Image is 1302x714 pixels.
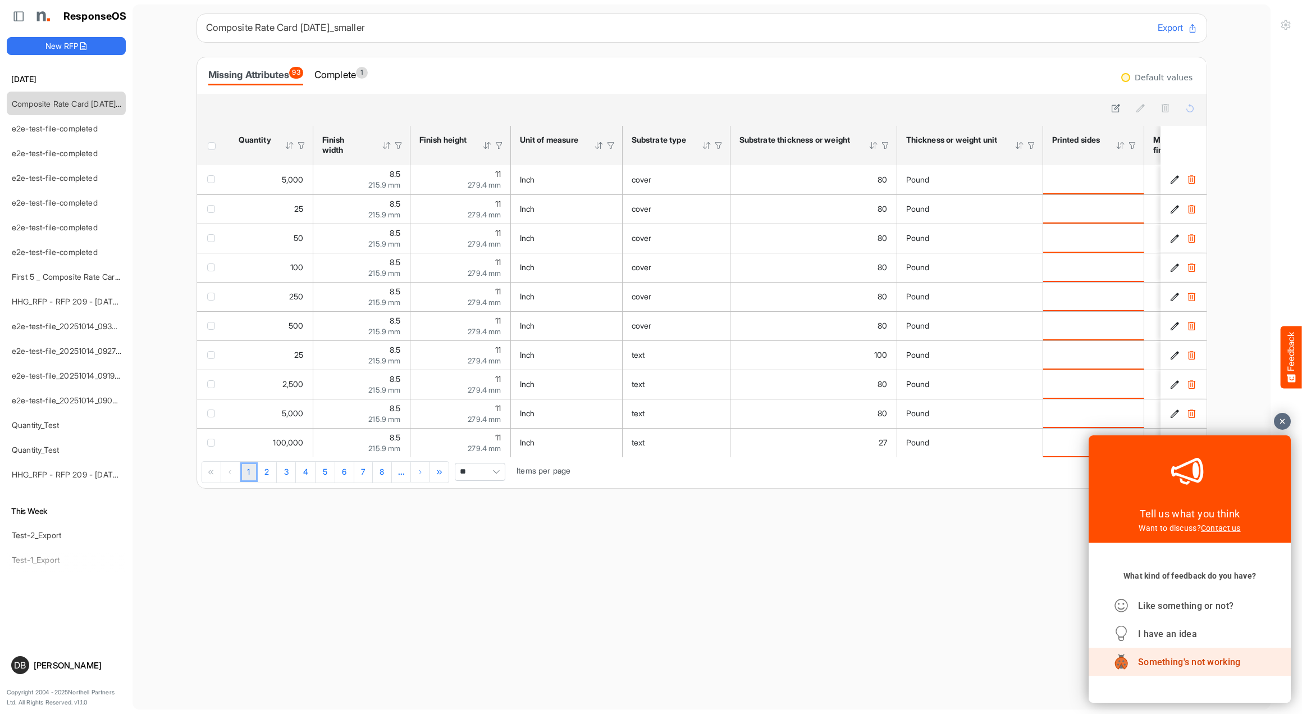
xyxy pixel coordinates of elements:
[1186,291,1198,302] button: Delete
[1043,224,1144,253] td: is template cell Column Header httpsnorthellcomontologiesmapping-rulesmanufacturinghasprintedsides
[230,282,313,311] td: 250 is template cell Column Header httpsnorthellcomontologiesmapping-rulesorderhasquantity
[897,224,1043,253] td: Pound is template cell Column Header httpsnorthellcomontologiesmapping-rulesmaterialhasmaterialth...
[230,253,313,282] td: 100 is template cell Column Header httpsnorthellcomontologiesmapping-rulesorderhasquantity
[623,399,730,428] td: text is template cell Column Header httpsnorthellcomontologiesmapping-rulesmaterialhassubstratema...
[410,194,511,224] td: 11 is template cell Column Header httpsnorthellcomontologiesmapping-rulesmeasurementhasfinishsize...
[623,165,730,194] td: cover is template cell Column Header httpsnorthellcomontologiesmapping-rulesmaterialhassubstratem...
[1135,74,1193,81] div: Default values
[511,224,623,253] td: Inch is template cell Column Header httpsnorthellcomontologiesmapping-rulesmeasurementhasunitofme...
[368,239,400,248] span: 215.9 mm
[1186,379,1198,390] button: Delete
[632,350,645,360] span: text
[730,253,897,282] td: 80 is template cell Column Header httpsnorthellcomontologiesmapping-rulesmaterialhasmaterialthick...
[1161,253,1209,282] td: 07efb3cc-6039-409a-a892-95d04d150697 is template cell Column Header
[520,204,535,213] span: Inch
[410,165,511,194] td: 11 is template cell Column Header httpsnorthellcomontologiesmapping-rulesmeasurementhasfinishsize...
[632,379,645,389] span: text
[419,135,468,145] div: Finish height
[517,466,570,475] span: Items per page
[1186,174,1198,185] button: Delete
[289,321,303,330] span: 500
[31,5,53,28] img: Northell
[623,194,730,224] td: cover is template cell Column Header httpsnorthellcomontologiesmapping-rulesmaterialhassubstratem...
[623,370,730,399] td: text is template cell Column Header httpsnorthellcomontologiesmapping-rulesmaterialhassubstratema...
[390,169,400,179] span: 8.5
[390,403,400,413] span: 8.5
[1161,399,1209,428] td: ee37d8fb-ac3d-4c87-be09-e72f3380739d is template cell Column Header
[230,194,313,224] td: 25 is template cell Column Header httpsnorthellcomontologiesmapping-rulesorderhasquantity
[1161,340,1209,370] td: 8e2fd4f4-0812-4313-84ed-4795c09e2dd9 is template cell Column Header
[294,233,303,243] span: 50
[1043,282,1144,311] td: is template cell Column Header httpsnorthellcomontologiesmapping-rulesmanufacturinghasprintedsides
[63,11,127,22] h1: ResponseOS
[12,530,61,540] a: Test-2_Export
[878,379,887,389] span: 80
[1169,174,1181,185] button: Edit
[520,233,535,243] span: Inch
[468,298,501,307] span: 279.4 mm
[390,433,400,442] span: 8.5
[495,286,501,296] span: 11
[313,282,410,311] td: 8.5 is template cell Column Header httpsnorthellcomontologiesmapping-rulesmeasurementhasfinishsiz...
[230,370,313,399] td: 2500 is template cell Column Header httpsnorthellcomontologiesmapping-rulesorderhasquantity
[878,321,887,330] span: 80
[739,135,854,145] div: Substrate thickness or weight
[313,370,410,399] td: 8.5 is template cell Column Header httpsnorthellcomontologiesmapping-rulesmeasurementhasfinishsiz...
[394,140,404,151] div: Filter Icon
[322,135,367,155] div: Finish width
[1186,320,1198,331] button: Delete
[197,194,230,224] td: checkbox
[1043,311,1144,340] td: is template cell Column Header httpsnorthellcomontologiesmapping-rulesmanufacturinghasprintedsides
[878,175,887,184] span: 80
[495,316,501,325] span: 11
[282,175,304,184] span: 5,000
[7,73,126,85] h6: [DATE]
[468,239,501,248] span: 279.4 mm
[12,272,163,281] a: First 5 _ Composite Rate Card [DATE] (28)
[495,169,501,179] span: 11
[282,408,304,418] span: 5,000
[906,321,930,330] span: Pound
[632,233,652,243] span: cover
[730,165,897,194] td: 80 is template cell Column Header httpsnorthellcomontologiesmapping-rulesmaterialhasmaterialthick...
[1161,282,1209,311] td: 5cb115f2-9c91-4bae-881a-ffbefe302cf3 is template cell Column Header
[206,23,1149,33] h6: Composite Rate Card [DATE]_smaller
[494,140,504,151] div: Filter Icon
[197,282,230,311] td: checkbox
[874,350,887,360] span: 100
[897,194,1043,224] td: Pound is template cell Column Header httpsnorthellcomontologiesmapping-rulesmaterialhasmaterialth...
[511,282,623,311] td: Inch is template cell Column Header httpsnorthellcomontologiesmapping-rulesmeasurementhasunitofme...
[296,140,307,151] div: Filter Icon
[1144,311,1250,340] td: is template cell Column Header httpsnorthellcomontologiesmapping-rulesmanufacturinghassubstratefi...
[296,462,316,483] a: Page 4 of 10 Pages
[1144,370,1250,399] td: is template cell Column Header httpsnorthellcomontologiesmapping-rulesmanufacturinghassubstratefi...
[632,321,652,330] span: cover
[632,262,652,272] span: cover
[897,428,1043,457] td: Pound is template cell Column Header httpsnorthellcomontologiesmapping-rulesmaterialhasmaterialth...
[623,282,730,311] td: cover is template cell Column Header httpsnorthellcomontologiesmapping-rulesmaterialhassubstratem...
[906,292,930,301] span: Pound
[906,135,1000,145] div: Thickness or weight unit
[273,438,303,447] span: 100,000
[520,292,535,301] span: Inch
[390,199,400,208] span: 8.5
[410,311,511,340] td: 11 is template cell Column Header httpsnorthellcomontologiesmapping-rulesmeasurementhasfinishsize...
[410,340,511,370] td: 11 is template cell Column Header httpsnorthellcomontologiesmapping-rulesmeasurementhasfinishsize...
[1127,140,1137,151] div: Filter Icon
[468,444,501,453] span: 279.4 mm
[520,321,535,330] span: Inch
[197,311,230,340] td: checkbox
[623,428,730,457] td: text is template cell Column Header httpsnorthellcomontologiesmapping-rulesmaterialhassubstratema...
[12,297,207,306] a: HHG_RFP - RFP 209 - [DATE] - ROS TEST 3 (LITE) (1)
[906,175,930,184] span: Pound
[1169,233,1181,244] button: Edit
[623,253,730,282] td: cover is template cell Column Header httpsnorthellcomontologiesmapping-rulesmaterialhassubstratem...
[906,262,930,272] span: Pound
[354,462,373,483] a: Page 7 of 10 Pages
[282,379,304,389] span: 2,500
[294,350,303,360] span: 25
